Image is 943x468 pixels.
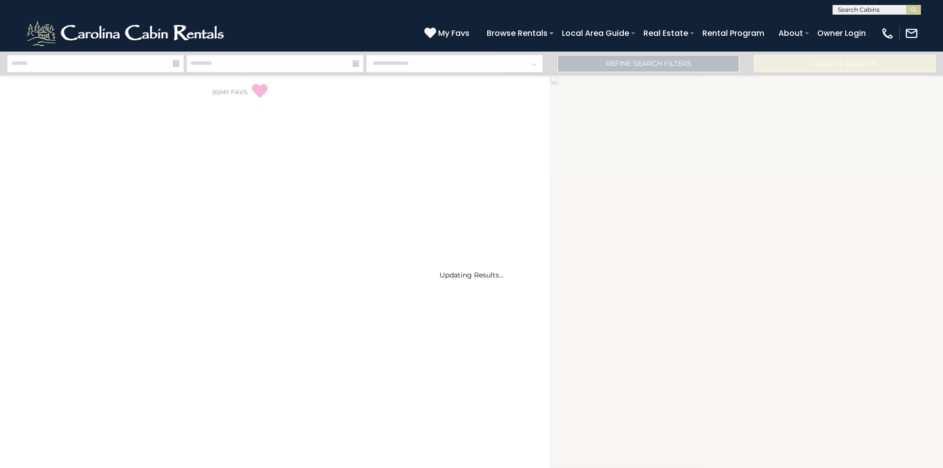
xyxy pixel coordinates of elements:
span: My Favs [438,27,470,39]
a: My Favs [424,27,472,40]
a: Local Area Guide [557,25,634,42]
img: phone-regular-white.png [881,27,894,40]
a: About [774,25,808,42]
a: Rental Program [697,25,769,42]
a: Browse Rentals [482,25,553,42]
img: mail-regular-white.png [905,27,918,40]
a: Real Estate [638,25,693,42]
a: Owner Login [812,25,871,42]
img: White-1-2.png [25,19,228,48]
